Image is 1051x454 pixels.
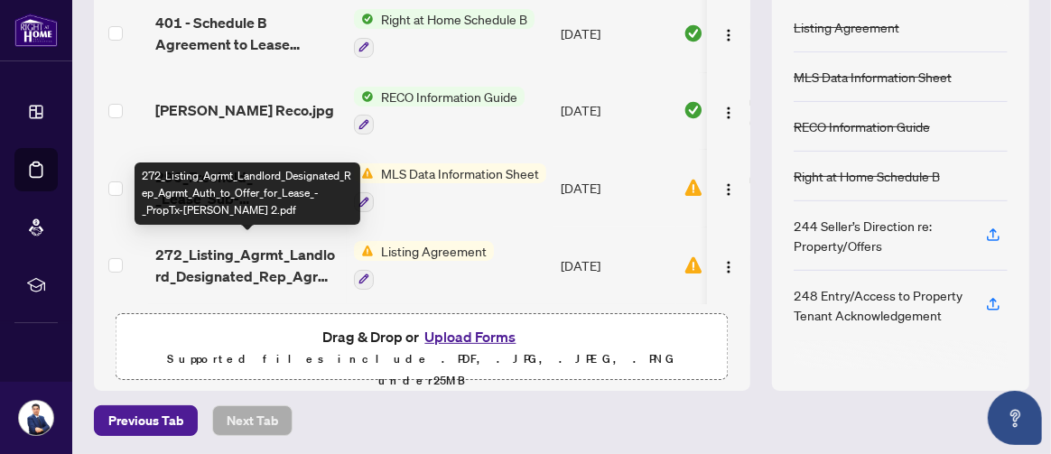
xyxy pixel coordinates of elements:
span: Listing Agreement [374,241,494,261]
span: Right at Home Schedule B [374,9,535,29]
div: RECO Information Guide [794,116,930,136]
div: 244 Seller’s Direction re: Property/Offers [794,216,964,255]
button: Logo [714,96,743,125]
img: Document Status [684,100,703,120]
div: MLS Data Information Sheet [794,67,952,87]
span: [PERSON_NAME] Reco.jpg [155,99,334,121]
img: Logo [721,182,736,197]
button: Logo [714,19,743,48]
img: Document Status [684,255,703,275]
div: Right at Home Schedule B [794,166,940,186]
img: Status Icon [354,241,374,261]
p: Supported files include .PDF, .JPG, .JPEG, .PNG under 25 MB [127,348,717,392]
img: Document Status [684,23,703,43]
button: Upload Forms [419,325,521,348]
img: Logo [721,28,736,42]
span: MLS Data Information Sheet [374,163,546,183]
div: Listing Agreement [794,17,899,37]
span: 401 - Schedule B Agreement to Lease Residential - Revised [DATE] 1.pdf [155,12,339,55]
button: Previous Tab [94,405,198,436]
td: [DATE] [553,149,676,227]
button: Open asap [988,391,1042,445]
img: Profile Icon [19,401,53,435]
div: 272_Listing_Agrmt_Landlord_Designated_Rep_Agrmt_Auth_to_Offer_for_Lease_-_PropTx-[PERSON_NAME] 2.pdf [135,162,360,225]
span: Drag & Drop orUpload FormsSupported files include .PDF, .JPG, .JPEG, .PNG under25MB [116,314,728,403]
img: Logo [721,106,736,120]
img: Status Icon [354,9,374,29]
span: Drag & Drop or [322,325,521,348]
img: Document Status [684,178,703,198]
button: Status IconMLS Data Information Sheet [354,163,546,212]
td: [DATE] [553,227,676,304]
div: 248 Entry/Access to Property Tenant Acknowledgement [794,285,964,325]
button: Status IconListing Agreement [354,241,494,290]
img: logo [14,14,58,47]
button: Status IconRight at Home Schedule B [354,9,535,58]
td: [DATE] [553,72,676,150]
img: Status Icon [354,163,374,183]
span: 272_Listing_Agrmt_Landlord_Designated_Rep_Agrmt_Auth_to_Offer_for_Lease_-_PropTx-[PERSON_NAME] 2.pdf [155,244,339,287]
button: Logo [714,251,743,280]
span: RECO Information Guide [374,87,525,107]
img: Status Icon [354,87,374,107]
span: Previous Tab [108,406,183,435]
img: Logo [721,260,736,274]
button: Status IconRECO Information Guide [354,87,525,135]
button: Next Tab [212,405,293,436]
button: Logo [714,173,743,202]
